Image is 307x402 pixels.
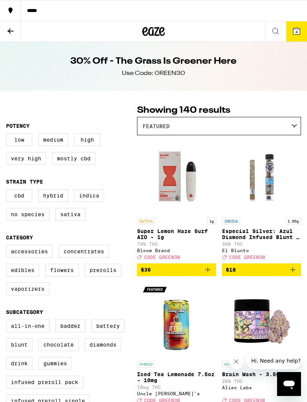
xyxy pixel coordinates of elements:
[122,69,185,78] div: Use Code: GREEN30
[6,208,49,221] label: No Species
[6,357,33,370] label: Drink
[139,139,214,214] img: Bloom Brand - Super Lemon Haze Surf AIO - 1g
[139,282,214,357] img: Uncle Arnie's - Iced Tea Lemonade 7.5oz - 10mg
[137,139,216,263] a: Open page for Super Lemon Haze Surf AIO - 1g from Bloom Brand
[85,264,121,276] label: Prerolls
[52,152,95,165] label: Mostly CBD
[6,264,39,276] label: Edibles
[137,361,155,368] p: HYBRID
[222,139,301,214] img: El Blunto - Especial Silver: Azul Diamond Infused Blunt - 1.65g
[55,320,85,332] label: Badder
[6,376,83,389] label: Infused Preroll Pack
[6,282,49,295] label: Vaporizers
[38,133,68,146] label: Medium
[6,179,43,185] legend: Strain Type
[143,123,170,129] span: Featured
[137,228,216,240] p: Super Lemon Haze Surf AIO - 1g
[39,338,79,351] label: Chocolate
[6,320,49,332] label: All-In-One
[70,55,237,68] h1: 30% Off - The Grass Is Greener Here
[6,245,53,258] label: Accessories
[59,245,109,258] label: Concentrates
[6,123,30,129] legend: Potency
[295,30,298,34] span: 4
[229,354,244,369] iframe: Close message
[247,353,301,369] iframe: Message from company
[6,133,32,146] label: Low
[222,361,240,368] p: HYBRID
[39,357,72,370] label: Gummies
[144,255,180,260] span: CODE GREEN30
[45,264,79,276] label: Flowers
[38,189,68,202] label: Hybrid
[137,371,216,383] p: Iced Tea Lemonade 7.5oz - 10mg
[222,248,301,253] div: El Blunto
[6,235,33,241] legend: Category
[6,338,33,351] label: Blunt
[222,385,301,390] div: Alien Labs
[226,267,236,273] span: $18
[74,189,104,202] label: Indica
[222,228,301,240] p: Especial Silver: Azul Diamond Infused Blunt - 1.65g
[137,391,216,396] div: Uncle [PERSON_NAME]'s
[222,218,240,224] p: INDICA
[222,242,301,247] p: 39% THC
[137,263,216,276] button: Add to bag
[137,104,301,117] p: Showing 140 results
[137,248,216,253] div: Bloom Brand
[222,371,301,377] p: Brain Wash - 3.5g
[137,385,216,390] p: 10mg THC
[286,21,307,42] button: 4
[91,320,125,332] label: Battery
[85,338,121,351] label: Diamonds
[222,139,301,263] a: Open page for Especial Silver: Azul Diamond Infused Blunt - 1.65g from El Blunto
[6,189,32,202] label: CBD
[137,242,216,247] p: 79% THC
[55,208,85,221] label: Sativa
[74,133,100,146] label: High
[277,372,301,396] iframe: Button to launch messaging window
[222,263,301,276] button: Add to bag
[137,218,155,224] p: SATIVA
[224,282,299,357] img: Alien Labs - Brain Wash - 3.5g
[222,379,301,384] p: 26% THC
[141,267,151,273] span: $36
[285,218,301,224] p: 1.65g
[229,255,265,260] span: CODE GREEN30
[6,309,43,315] legend: Subcategory
[207,218,216,224] p: 1g
[6,152,46,165] label: Very High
